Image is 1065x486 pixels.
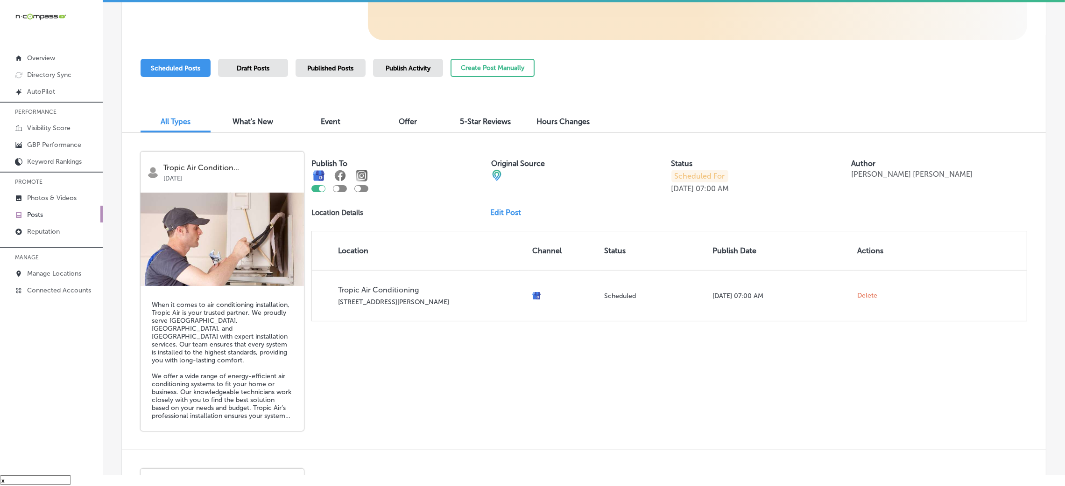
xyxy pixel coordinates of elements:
span: 5-Star Reviews [460,117,511,126]
p: [STREET_ADDRESS][PERSON_NAME] [338,298,525,306]
p: [DATE] 07:00 AM [713,292,850,300]
th: Location [312,231,529,270]
th: Channel [529,231,601,270]
p: Keyword Rankings [27,158,82,166]
label: Author [851,159,875,168]
p: Scheduled For [671,170,728,182]
th: Status [601,231,709,270]
p: [DATE] [163,172,297,182]
p: Reputation [27,228,60,236]
p: 07:00 AM [696,184,729,193]
p: AutoPilot [27,88,55,96]
span: Delete [857,292,877,300]
span: What's New [233,117,274,126]
span: Publish Activity [386,64,430,72]
p: Directory Sync [27,71,71,79]
label: Publish To [311,159,347,168]
p: Posts [27,211,43,219]
span: Draft Posts [237,64,269,72]
h5: When it comes to air conditioning installation, Tropic Air is your trusted partner. We proudly se... [152,301,293,420]
a: Edit Post [490,208,529,217]
p: Tropic Air Conditioning [338,285,525,294]
span: Scheduled Posts [151,64,200,72]
label: Status [671,159,693,168]
th: Actions [853,231,911,270]
p: GBP Performance [27,141,81,149]
p: Photos & Videos [27,194,77,202]
img: cba84b02adce74ede1fb4a8549a95eca.png [491,170,502,181]
p: Manage Locations [27,270,81,278]
p: Visibility Score [27,124,71,132]
p: [DATE] [671,184,694,193]
p: Overview [27,54,55,62]
img: 660ab0bf-5cc7-4cb8-ba1c-48b5ae0f18e60NCTV_CLogo_TV_Black_-500x88.png [15,12,66,21]
button: Create Post Manually [451,59,535,77]
p: Scheduled [605,292,705,300]
p: Connected Accounts [27,286,91,294]
img: logo [147,167,159,178]
label: Original Source [491,159,545,168]
span: All Types [161,117,190,126]
p: Location Details [311,208,363,217]
span: Offer [399,117,417,126]
th: Publish Date [709,231,853,270]
img: f9d8bd6e-c120-47fa-88f1-00a46bff553aTopicAirHVAC7.jpg [141,193,304,286]
span: Hours Changes [536,117,590,126]
span: Event [321,117,340,126]
span: Published Posts [308,64,354,72]
p: Tropic Air Condition... [163,164,297,172]
p: [PERSON_NAME] [PERSON_NAME] [851,170,973,179]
